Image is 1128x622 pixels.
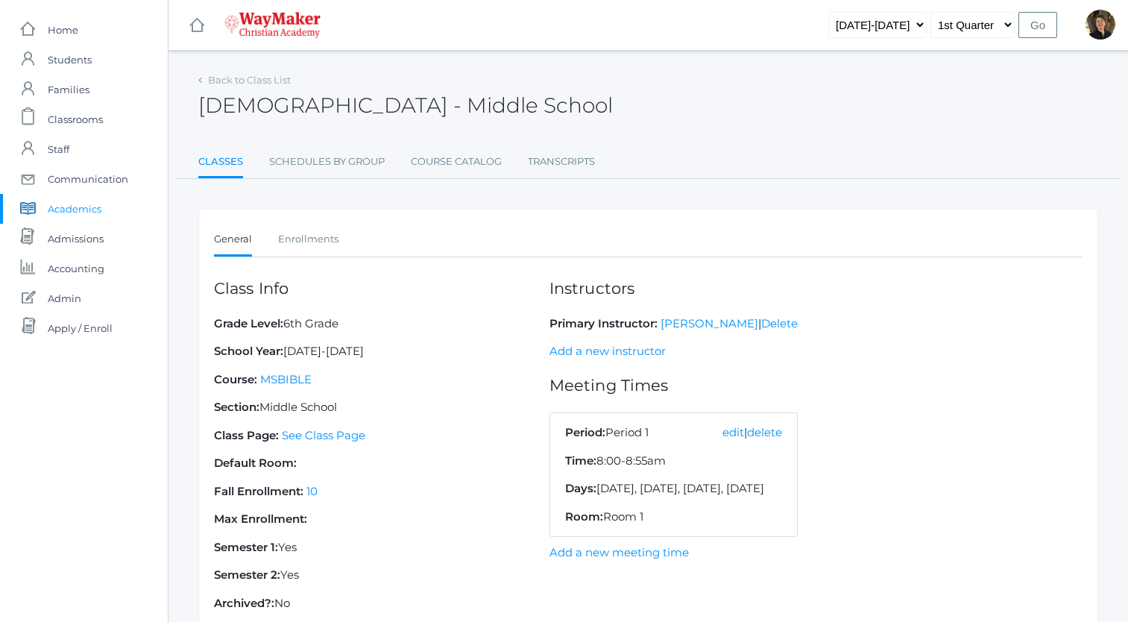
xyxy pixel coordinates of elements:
[198,94,613,117] h2: [DEMOGRAPHIC_DATA] - Middle School
[269,147,385,177] a: Schedules By Group
[214,512,307,526] strong: Max Enrollment:
[411,147,502,177] a: Course Catalog
[278,224,338,254] a: Enrollments
[565,453,596,468] strong: Time:
[306,484,318,498] a: 10
[48,15,78,45] span: Home
[214,539,549,556] p: Yes
[208,74,291,86] a: Back to Class List
[214,315,549,333] p: 6th Grade
[214,596,274,610] strong: Archived?:
[214,343,549,360] p: [DATE]-[DATE]
[214,484,303,498] strong: Fall Enrollment:
[1086,10,1115,40] div: Dianna Renz
[214,568,280,582] strong: Semester 2:
[565,425,605,439] strong: Period:
[48,254,104,283] span: Accounting
[214,400,259,414] strong: Section:
[48,134,69,164] span: Staff
[48,45,92,75] span: Students
[549,545,689,559] a: Add a new meeting time
[214,540,278,554] strong: Semester 1:
[565,509,603,524] strong: Room:
[565,453,782,470] p: 8:00-8:55am
[549,315,798,333] p: |
[1018,12,1057,38] input: Go
[214,344,283,358] strong: School Year:
[214,280,549,297] h1: Class Info
[214,595,549,612] p: No
[565,481,596,495] strong: Days:
[565,424,782,442] p: Period 1
[565,509,782,526] p: Room 1
[528,147,595,177] a: Transcripts
[214,567,549,584] p: Yes
[214,456,297,470] strong: Default Room:
[48,164,128,194] span: Communication
[48,224,104,254] span: Admissions
[661,316,758,330] a: [PERSON_NAME]
[761,316,798,330] a: Delete
[722,424,782,442] span: |
[214,428,279,442] strong: Class Page:
[214,224,252,257] a: General
[549,344,666,358] a: Add a new instructor
[282,428,365,442] a: See Class Page
[747,425,782,439] a: delete
[565,480,782,497] p: [DATE], [DATE], [DATE], [DATE]
[214,316,283,330] strong: Grade Level:
[224,12,321,38] img: waymaker-logo-stack-white-1602f2b1af18da31a5905e9982d058868370996dac5278e84edea6dabf9a3315.png
[48,313,113,343] span: Apply / Enroll
[549,316,658,330] strong: Primary Instructor:
[48,75,89,104] span: Families
[549,377,798,394] h1: Meeting Times
[214,399,549,416] p: Middle School
[214,372,257,386] strong: Course:
[549,280,798,297] h1: Instructors
[48,194,101,224] span: Academics
[48,283,81,313] span: Admin
[48,104,103,134] span: Classrooms
[198,147,243,179] a: Classes
[722,425,744,439] a: edit
[260,372,312,386] a: MSBIBLE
